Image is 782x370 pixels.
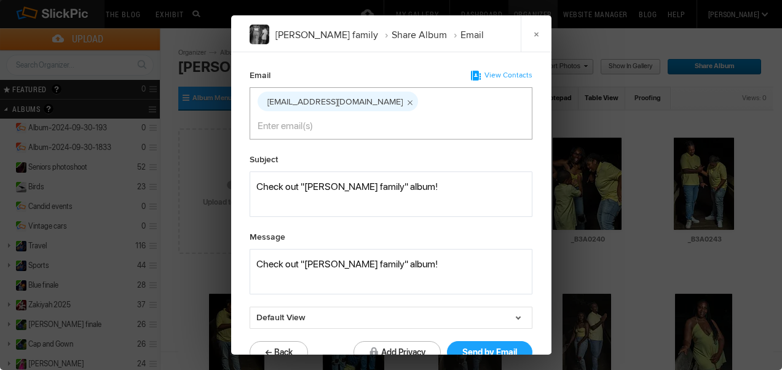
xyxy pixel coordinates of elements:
[521,15,551,52] a: ×
[471,71,532,81] a: View Contacts
[267,92,403,112] div: delaineyc79@gmail.com
[258,112,377,139] input: Enter email(s)
[250,25,269,44] img: B3A0229.png
[250,307,532,329] a: Default View
[378,25,447,45] li: Share Album
[250,341,308,363] button: ← Back
[250,152,278,168] div: Subject
[250,68,271,84] div: Email
[353,341,441,363] button: Add Privacy
[447,25,484,45] li: Email
[267,92,415,112] div: delaineyc79@gmail.com
[275,25,378,45] li: [PERSON_NAME] family
[484,71,532,80] span: View Contacts
[403,92,415,102] delete-icon: Remove tag
[447,341,532,363] button: Send by Email
[250,229,285,245] div: Message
